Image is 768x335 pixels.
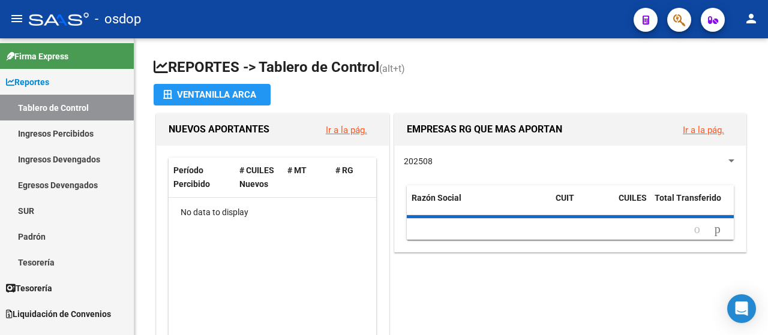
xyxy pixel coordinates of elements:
button: Ir a la pág. [316,119,377,141]
span: Reportes [6,76,49,89]
span: (alt+t) [379,63,405,74]
span: Razón Social [412,193,461,203]
datatable-header-cell: # RG [331,158,379,197]
datatable-header-cell: # MT [283,158,331,197]
span: - osdop [95,6,141,32]
span: Período Percibido [173,165,210,189]
button: Ir a la pág. [673,119,734,141]
span: Total Transferido [655,193,721,203]
mat-icon: menu [10,11,24,26]
datatable-header-cell: Período Percibido [169,158,235,197]
span: Firma Express [6,50,68,63]
a: go to next page [709,223,726,236]
div: Open Intercom Messenger [727,294,756,323]
datatable-header-cell: Total Transferido [650,185,734,225]
span: # CUILES Nuevos [239,165,274,189]
div: Ventanilla ARCA [163,84,261,105]
span: Liquidación de Convenios [6,307,111,321]
span: 202508 [404,156,433,166]
datatable-header-cell: CUIT [551,185,614,225]
div: No data to display [169,198,376,228]
span: NUEVOS APORTANTES [169,123,269,135]
span: CUIT [556,193,574,203]
datatable-header-cell: Razón Social [407,185,551,225]
button: Ventanilla ARCA [154,84,271,105]
span: Tesorería [6,282,52,295]
datatable-header-cell: # CUILES Nuevos [235,158,283,197]
datatable-header-cell: CUILES [614,185,650,225]
a: go to previous page [689,223,706,236]
a: Ir a la pág. [326,125,367,135]
h1: REPORTES -> Tablero de Control [154,58,749,79]
span: EMPRESAS RG QUE MAS APORTAN [407,123,562,135]
span: CUILES [619,193,647,203]
a: Ir a la pág. [683,125,724,135]
mat-icon: person [744,11,758,26]
span: # RG [335,165,353,175]
span: # MT [287,165,307,175]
